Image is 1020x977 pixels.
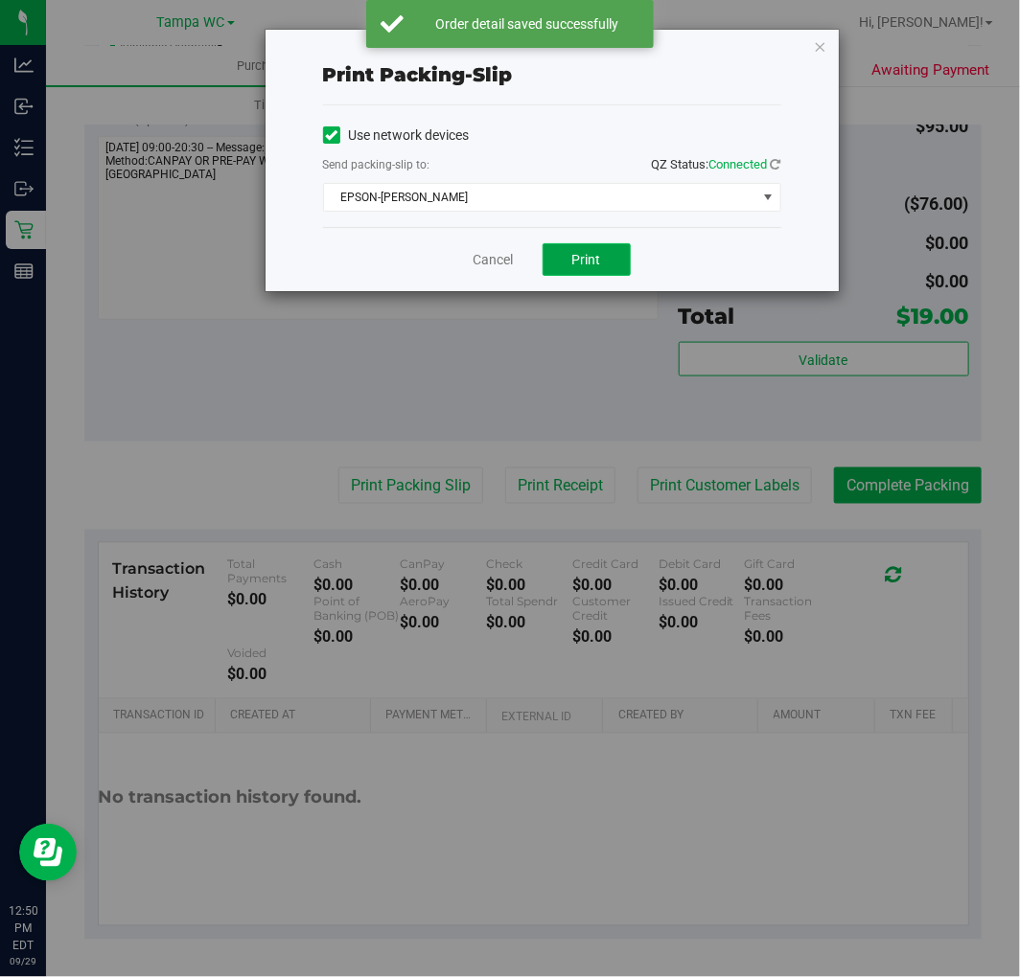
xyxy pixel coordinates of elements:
label: Use network devices [323,125,470,146]
a: Cancel [474,250,514,270]
span: Connected [709,157,768,171]
button: Print [543,243,631,276]
label: Send packing-slip to: [323,156,430,173]
div: Order detail saved successfully [414,14,639,34]
span: Print packing-slip [323,63,513,86]
span: QZ Status: [652,157,781,171]
span: select [755,184,779,211]
span: EPSON-[PERSON_NAME] [324,184,756,211]
span: Print [572,252,601,267]
iframe: Resource center [19,824,77,881]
